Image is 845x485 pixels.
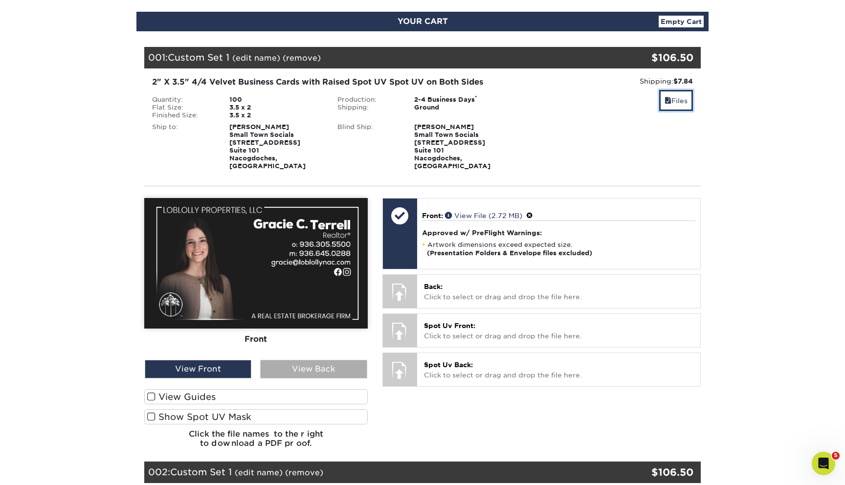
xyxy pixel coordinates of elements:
strong: [PERSON_NAME] Small Town Socials [STREET_ADDRESS] Suite 101 Nacogdoches, [GEOGRAPHIC_DATA] [414,123,490,170]
h4: Approved w/ PreFlight Warnings: [422,229,695,237]
p: Click to select or drag and drop the file here. [424,321,693,341]
a: (remove) [285,468,323,477]
span: Front: [422,212,443,220]
strong: $7.84 [673,77,693,85]
div: $106.50 [608,50,693,65]
div: 001: [144,47,608,68]
div: 2-4 Business Days [407,96,515,104]
span: Spot Uv Back: [424,361,473,369]
iframe: Intercom live chat [812,452,835,475]
a: (remove) [283,53,321,63]
span: Custom Set 1 [168,52,229,63]
span: files [665,97,671,105]
strong: (Presentation Folders & Envelope files excluded) [427,249,592,257]
div: 3.5 x 2 [222,104,330,111]
div: Shipping: [330,104,407,111]
div: Ground [407,104,515,111]
label: Show Spot UV Mask [144,409,368,424]
a: View File (2.72 MB) [445,212,522,220]
div: View Front [145,360,251,378]
span: 5 [832,452,840,460]
div: Finished Size: [145,111,222,119]
a: Files [659,90,693,111]
a: (edit name) [235,468,283,477]
div: Blind Ship: [330,123,407,170]
div: 3.5 x 2 [222,111,330,119]
span: Back: [424,283,443,290]
div: Ship to: [145,123,222,170]
div: 2" X 3.5" 4/4 Velvet Business Cards with Raised Spot UV Spot UV on Both Sides [152,76,508,88]
div: 100 [222,96,330,104]
span: Spot Uv Front: [424,322,475,330]
h6: Click the file names to the right to download a PDF proof. [144,429,368,456]
div: 002: [144,462,608,483]
strong: [PERSON_NAME] Small Town Socials [STREET_ADDRESS] Suite 101 Nacogdoches, [GEOGRAPHIC_DATA] [229,123,306,170]
p: Click to select or drag and drop the file here. [424,282,693,302]
a: Empty Cart [659,16,704,27]
div: Production: [330,96,407,104]
div: Flat Size: [145,104,222,111]
span: Custom Set 1 [170,466,232,477]
div: Front [144,329,368,350]
label: View Guides [144,389,368,404]
div: $106.50 [608,465,693,480]
div: Shipping: [522,76,693,86]
span: YOUR CART [398,17,448,26]
p: Click to select or drag and drop the file here. [424,360,693,380]
div: View Back [260,360,367,378]
a: (edit name) [232,53,280,63]
div: Quantity: [145,96,222,104]
li: Artwork dimensions exceed expected size. [422,241,695,257]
